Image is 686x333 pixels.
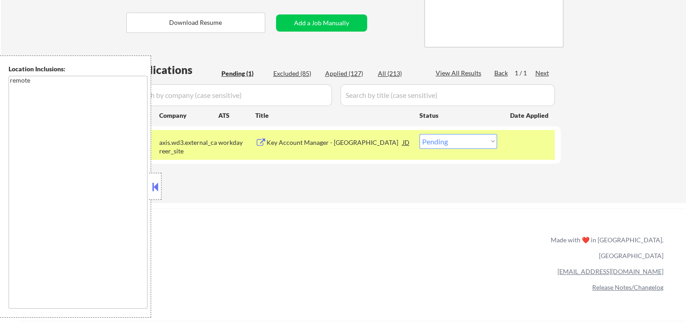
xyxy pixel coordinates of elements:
div: ATS [218,111,255,120]
div: Applications [129,65,218,75]
input: Search by company (case sensitive) [129,84,332,106]
button: Add a Job Manually [276,14,367,32]
div: workday [218,138,255,147]
input: Search by title (case sensitive) [341,84,555,106]
div: Status [419,107,497,123]
div: JD [402,134,411,150]
div: View All Results [436,69,484,78]
div: Company [159,111,218,120]
div: Pending (1) [221,69,267,78]
a: Refer & earn free applications 👯‍♀️ [18,245,362,254]
div: Title [255,111,411,120]
div: axis.wd3.external_career_site [159,138,218,156]
div: Next [535,69,550,78]
div: Made with ❤️ in [GEOGRAPHIC_DATA], [GEOGRAPHIC_DATA] [547,232,663,264]
div: Date Applied [510,111,550,120]
div: All (213) [378,69,423,78]
a: Release Notes/Changelog [592,283,663,291]
div: Applied (127) [325,69,370,78]
a: [EMAIL_ADDRESS][DOMAIN_NAME] [557,268,663,275]
div: Back [494,69,509,78]
div: 1 / 1 [515,69,535,78]
button: Download Resume [126,13,265,33]
div: Excluded (85) [273,69,318,78]
div: Key Account Manager - [GEOGRAPHIC_DATA] [267,138,403,147]
div: Location Inclusions: [9,65,147,74]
